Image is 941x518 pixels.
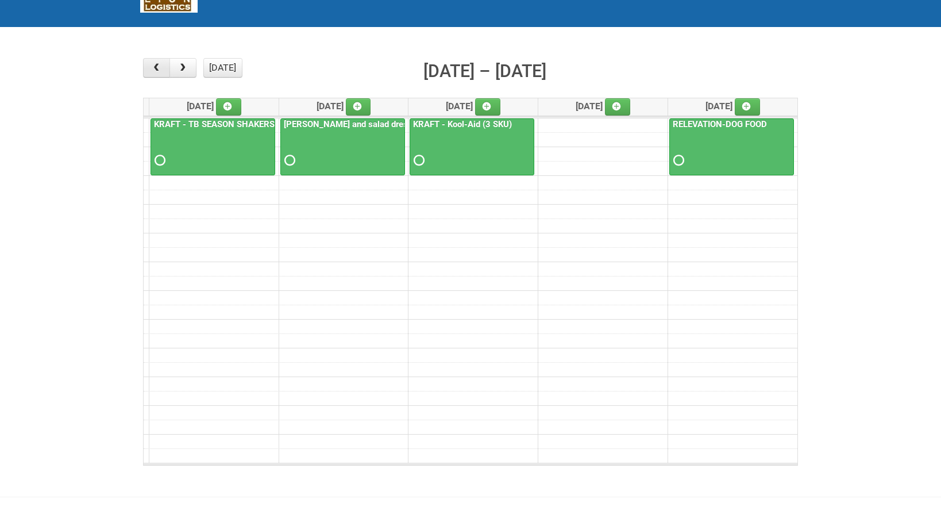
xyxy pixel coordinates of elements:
a: Add an event [735,98,760,116]
a: [PERSON_NAME] and salad dressing [281,119,427,129]
a: KRAFT - TB SEASON SHAKERS [152,119,277,129]
a: Add an event [346,98,371,116]
span: [DATE] [705,101,760,112]
span: [DATE] [446,101,500,112]
span: Requested [155,156,163,164]
span: [DATE] [576,101,630,112]
span: Requested [414,156,422,164]
a: Add an event [475,98,500,116]
span: Requested [673,156,681,164]
a: Add an event [216,98,241,116]
a: [PERSON_NAME] and salad dressing [280,118,405,176]
h2: [DATE] – [DATE] [423,58,546,85]
button: [DATE] [203,58,242,78]
span: Requested [284,156,292,164]
a: Add an event [605,98,630,116]
span: [DATE] [187,101,241,112]
a: KRAFT - Kool-Aid (3 SKU) [410,118,534,176]
a: KRAFT - TB SEASON SHAKERS [151,118,275,176]
a: KRAFT - Kool-Aid (3 SKU) [411,119,514,129]
a: RELEVATION-DOG FOOD [670,119,769,129]
span: [DATE] [317,101,371,112]
a: RELEVATION-DOG FOOD [669,118,795,176]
